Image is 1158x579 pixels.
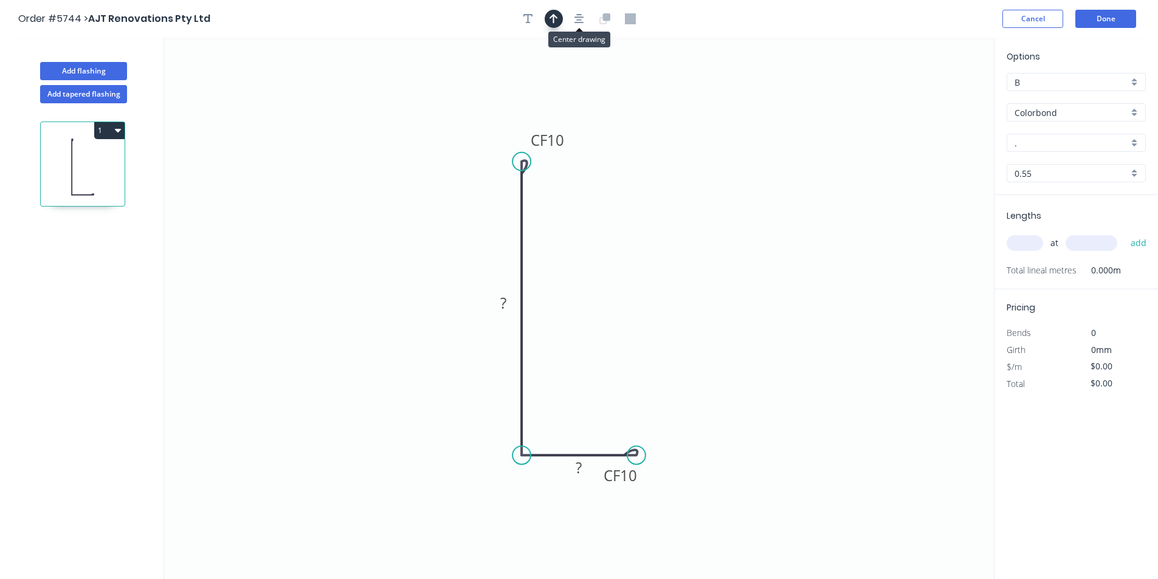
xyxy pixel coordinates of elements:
[1015,76,1128,89] input: Price level
[164,38,994,579] svg: 0
[1007,361,1022,372] span: $/m
[1015,106,1128,119] input: Material
[1007,50,1040,63] span: Options
[1015,167,1128,180] input: Thickness
[1091,344,1112,355] span: 0mm
[40,62,127,80] button: Add flashing
[40,85,127,103] button: Add tapered flashing
[604,465,620,485] tspan: CF
[1007,210,1041,222] span: Lengths
[1007,301,1035,313] span: Pricing
[1015,137,1128,149] input: Colour
[1007,327,1031,338] span: Bends
[1125,233,1153,253] button: add
[94,122,125,139] button: 1
[1075,10,1136,28] button: Done
[1007,378,1025,389] span: Total
[500,293,506,313] tspan: ?
[1007,262,1077,279] span: Total lineal metres
[547,130,564,150] tspan: 10
[548,32,610,47] div: Center drawing
[1002,10,1063,28] button: Cancel
[1007,344,1025,355] span: Girth
[1091,327,1096,338] span: 0
[1050,235,1058,252] span: at
[1077,262,1121,279] span: 0.000m
[18,12,88,26] span: Order #5744 >
[576,457,582,478] tspan: ?
[88,12,210,26] span: AJT Renovations Pty Ltd
[620,465,637,485] tspan: 10
[531,130,547,150] tspan: CF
